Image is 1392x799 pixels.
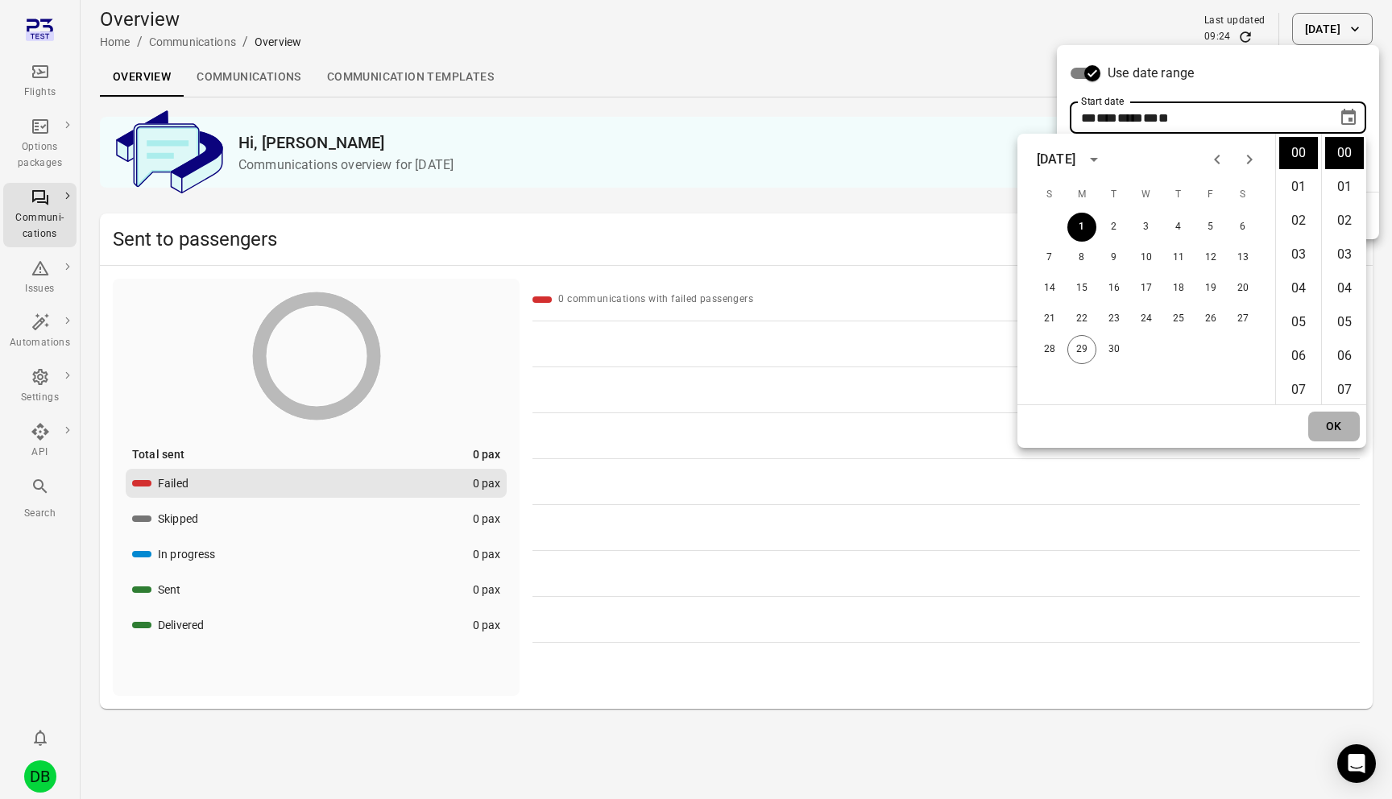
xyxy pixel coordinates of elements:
button: Next month [1233,143,1266,176]
ul: Select hours [1276,134,1321,404]
button: 7 [1035,243,1064,272]
button: 22 [1067,304,1096,333]
span: Minutes [1158,112,1169,124]
span: Thursday [1164,179,1193,211]
span: Use date range [1108,64,1194,83]
button: 27 [1228,304,1257,333]
button: 3 [1132,213,1161,242]
li: 3 minutes [1325,238,1364,271]
button: 30 [1100,335,1129,364]
span: Month [1096,112,1117,124]
span: Sunday [1035,179,1064,211]
button: Previous month [1201,143,1233,176]
button: OK [1308,412,1360,441]
button: 26 [1196,304,1225,333]
li: 2 hours [1279,205,1318,237]
button: 19 [1196,274,1225,303]
button: 2 [1100,213,1129,242]
button: 16 [1100,274,1129,303]
div: [DATE] [1037,150,1075,169]
button: Choose date, selected date is Sep 1, 2025 [1332,101,1365,134]
li: 6 hours [1279,340,1318,372]
button: 17 [1132,274,1161,303]
button: 1 [1067,213,1096,242]
ul: Select minutes [1321,134,1366,404]
li: 1 minutes [1325,171,1364,203]
button: 11 [1164,243,1193,272]
li: 3 hours [1279,238,1318,271]
button: calendar view is open, switch to year view [1080,146,1108,173]
button: 4 [1164,213,1193,242]
button: 18 [1164,274,1193,303]
button: 20 [1228,274,1257,303]
button: 24 [1132,304,1161,333]
button: 5 [1196,213,1225,242]
span: Tuesday [1100,179,1129,211]
li: 5 hours [1279,306,1318,338]
li: 5 minutes [1325,306,1364,338]
button: 13 [1228,243,1257,272]
button: 12 [1196,243,1225,272]
button: 25 [1164,304,1193,333]
button: 23 [1100,304,1129,333]
button: 28 [1035,335,1064,364]
li: 0 hours [1279,137,1318,169]
span: Saturday [1228,179,1257,211]
button: 6 [1228,213,1257,242]
li: 1 hours [1279,171,1318,203]
button: 10 [1132,243,1161,272]
li: 0 minutes [1325,137,1364,169]
button: 21 [1035,304,1064,333]
button: 29 [1067,335,1096,364]
li: 7 hours [1279,374,1318,406]
li: 4 hours [1279,272,1318,304]
button: 9 [1100,243,1129,272]
li: 4 minutes [1325,272,1364,304]
span: Wednesday [1132,179,1161,211]
button: 15 [1067,274,1096,303]
span: Hours [1143,112,1158,124]
li: 7 minutes [1325,374,1364,406]
button: 8 [1067,243,1096,272]
span: Year [1117,112,1143,124]
li: 2 minutes [1325,205,1364,237]
span: Friday [1196,179,1225,211]
button: 14 [1035,274,1064,303]
li: 6 minutes [1325,340,1364,372]
label: Start date [1081,94,1124,108]
div: Open Intercom Messenger [1337,744,1376,783]
span: Day [1081,112,1096,124]
span: Monday [1067,179,1096,211]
